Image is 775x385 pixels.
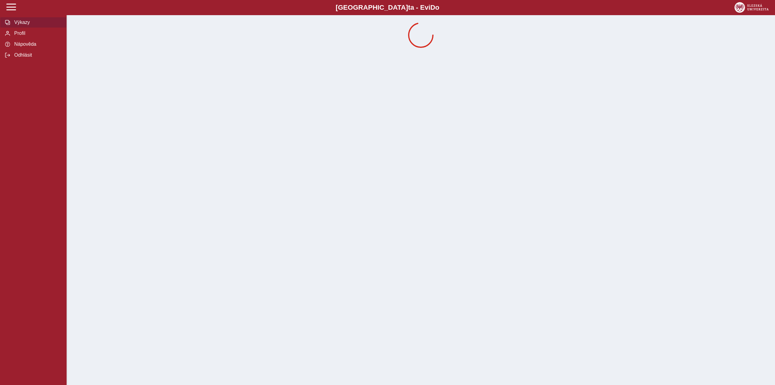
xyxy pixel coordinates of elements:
img: logo_web_su.png [734,2,769,13]
span: Profil [12,31,61,36]
span: t [408,4,410,11]
span: Odhlásit [12,52,61,58]
span: D [430,4,435,11]
span: Nápověda [12,41,61,47]
span: Výkazy [12,20,61,25]
span: o [435,4,440,11]
b: [GEOGRAPHIC_DATA] a - Evi [18,4,757,12]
